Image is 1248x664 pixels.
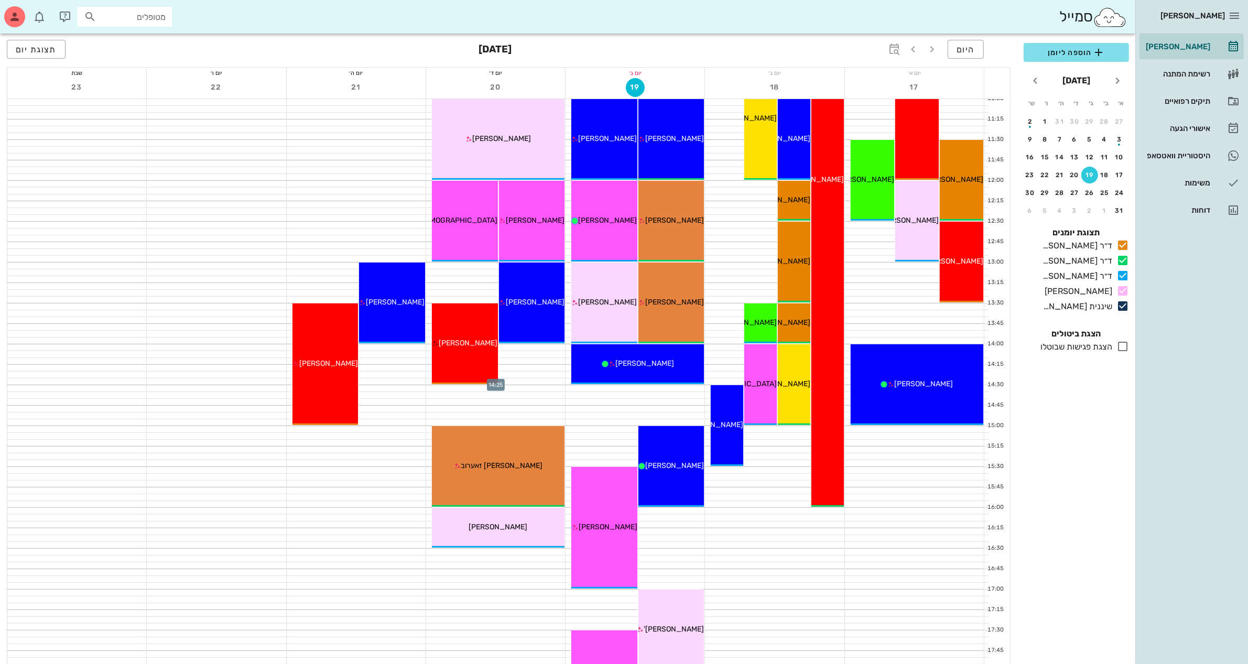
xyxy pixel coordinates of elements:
div: 12:00 [984,176,1006,185]
div: 2 [1081,207,1098,214]
div: שיננית [PERSON_NAME] [1038,300,1112,313]
div: רשימת המתנה [1144,70,1210,78]
div: 9 [1022,136,1038,143]
div: 14:15 [984,360,1006,369]
div: 30 [1067,118,1083,125]
div: [PERSON_NAME] [1040,285,1112,298]
div: 3 [1067,207,1083,214]
div: 24 [1111,189,1128,197]
span: 21 [346,83,365,92]
span: [PERSON_NAME] [1160,11,1225,20]
div: 5 [1037,207,1054,214]
button: 3 [1067,202,1083,219]
div: 11:30 [984,135,1006,144]
a: תיקים רפואיים [1140,89,1244,114]
span: [PERSON_NAME] [299,359,358,368]
button: 11 [1097,149,1113,166]
div: 14:45 [984,401,1006,410]
button: 27 [1067,184,1083,201]
span: [PERSON_NAME] [366,298,425,307]
button: 22 [207,78,226,97]
th: ג׳ [1084,94,1098,112]
button: 24 [1111,184,1128,201]
button: 7 [1051,131,1068,148]
button: 20 [1067,167,1083,183]
button: 17 [905,78,924,97]
div: 12:30 [984,217,1006,226]
button: 15 [1037,149,1054,166]
div: 8 [1037,136,1054,143]
div: דוחות [1144,206,1210,214]
div: 30 [1022,189,1038,197]
span: [PERSON_NAME] [785,175,844,184]
button: 27 [1111,113,1128,130]
span: תצוגת יום [16,45,57,55]
div: 15:30 [984,462,1006,471]
div: 1 [1037,118,1054,125]
a: רשימת המתנה [1140,61,1244,86]
span: [PERSON_NAME] [578,298,637,307]
span: [PERSON_NAME] [752,195,810,204]
span: [PERSON_NAME] [578,134,637,143]
span: [PERSON_NAME] [645,298,704,307]
button: 17 [1111,167,1128,183]
span: היום [957,45,975,55]
button: 6 [1022,202,1038,219]
div: 13:00 [984,258,1006,267]
div: 22 [1037,171,1054,179]
button: 30 [1022,184,1038,201]
div: 27 [1067,189,1083,197]
a: היסטוריית וואטסאפ [1140,143,1244,168]
span: [PERSON_NAME] [925,175,983,184]
div: 13:30 [984,299,1006,308]
button: 6 [1067,131,1083,148]
button: 18 [765,78,784,97]
span: [PERSON_NAME] [752,318,810,327]
span: [PERSON_NAME] [578,216,637,225]
div: 21 [1051,171,1068,179]
div: 2 [1022,118,1038,125]
span: 23 [68,83,86,92]
div: יום ג׳ [566,68,704,78]
div: 6 [1022,207,1038,214]
button: 29 [1081,113,1098,130]
a: [PERSON_NAME] [1140,34,1244,59]
div: 13:15 [984,278,1006,287]
button: היום [948,40,984,59]
button: 26 [1081,184,1098,201]
h4: תצוגת יומנים [1024,226,1129,239]
div: סמייל [1059,6,1127,28]
button: 4 [1097,131,1113,148]
button: 5 [1081,131,1098,148]
button: 23 [1022,167,1038,183]
button: 16 [1022,149,1038,166]
button: 13 [1067,149,1083,166]
button: 30 [1067,113,1083,130]
div: 15:15 [984,442,1006,451]
div: ד״ר [PERSON_NAME] [1038,240,1112,252]
div: 7 [1051,136,1068,143]
button: 25 [1097,184,1113,201]
button: 20 [486,78,505,97]
div: יום ב׳ [705,68,844,78]
div: 6 [1067,136,1083,143]
span: [PERSON_NAME]' [644,625,704,634]
th: ה׳ [1055,94,1068,112]
span: [PERSON_NAME] [645,461,704,470]
button: 10 [1111,149,1128,166]
button: חודש הבא [1026,71,1045,90]
button: 3 [1111,131,1128,148]
div: 4 [1051,207,1068,214]
div: 16 [1022,154,1038,161]
div: יום ו׳ [147,68,286,78]
button: 18 [1097,167,1113,183]
button: 19 [1081,167,1098,183]
div: 28 [1051,189,1068,197]
div: היסטוריית וואטסאפ [1144,151,1210,160]
span: [PERSON_NAME] [894,379,953,388]
div: 28 [1097,118,1113,125]
div: 15:00 [984,421,1006,430]
button: 21 [346,78,365,97]
div: 3 [1111,136,1128,143]
span: [PERSON_NAME] [579,523,637,531]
